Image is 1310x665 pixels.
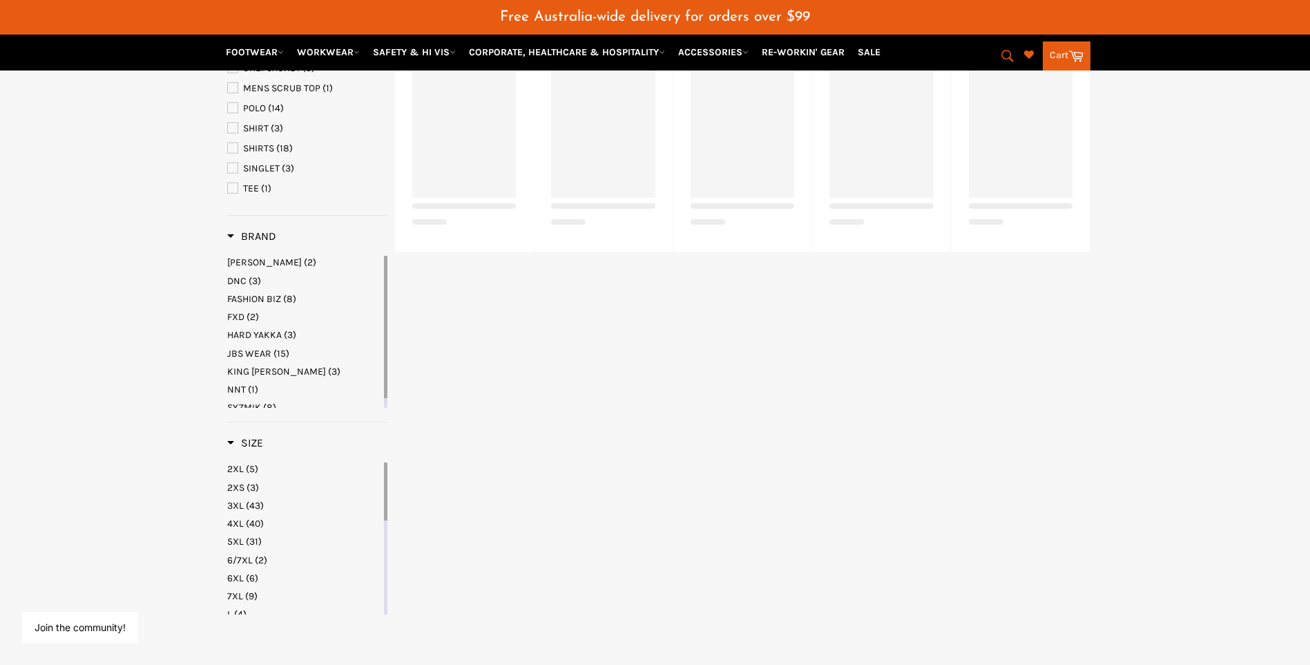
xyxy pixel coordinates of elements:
span: (1) [261,182,271,194]
span: POLO [243,102,266,114]
span: (4) [234,608,247,620]
span: (15) [273,348,289,359]
a: WORKWEAR [291,40,365,64]
span: (3) [284,329,296,341]
span: (2) [247,311,259,323]
span: FXD [227,311,244,323]
span: 6XL [227,572,244,584]
a: HARD YAKKA [227,328,381,341]
a: SHIRT [227,121,387,136]
span: 7XL [227,590,243,602]
span: (1) [322,82,333,94]
span: (40) [246,518,264,530]
a: 4XL [227,517,381,530]
span: (6) [246,572,258,584]
span: 4XL [227,518,244,530]
span: MENS SCRUB TOP [243,82,320,94]
span: (3) [271,122,283,134]
h3: Brand [227,230,276,243]
span: (3) [328,366,340,377]
span: NNT [227,384,246,395]
a: SHIRTS [227,141,387,156]
a: NNT [227,383,381,396]
span: 2XS [227,482,244,494]
span: HARD YAKKA [227,329,282,341]
span: (2) [304,256,316,268]
span: SHIRT [243,122,269,134]
a: SINGLET [227,161,387,176]
span: 6/7XL [227,554,253,566]
a: 2XS [227,481,381,494]
a: 5XL [227,535,381,548]
span: SYZMIK [227,402,261,413]
span: TEE [243,182,259,194]
span: (8) [283,293,296,305]
span: (3) [282,162,294,174]
a: Cart [1043,41,1090,71]
a: FOOTWEAR [220,40,289,64]
span: (2) [255,554,267,566]
span: (9) [245,590,258,602]
a: SYZMIK [227,401,381,414]
span: 3XL [227,500,244,512]
span: (5) [246,463,258,475]
a: L [227,608,381,621]
span: 5XL [227,536,244,547]
span: (31) [246,536,262,547]
a: MENS SCRUB TOP [227,81,387,96]
span: (3) [247,482,259,494]
a: FASHION BIZ [227,292,381,306]
a: SALE [852,40,886,64]
a: 6/7XL [227,554,381,567]
a: 6XL [227,572,381,585]
span: 2XL [227,463,244,475]
a: 7XL [227,590,381,603]
span: L [227,608,232,620]
span: Free Australia-wide delivery for orders over $99 [500,10,810,24]
a: ACCESSORIES [673,40,754,64]
span: (14) [268,102,284,114]
a: 3XL [227,499,381,512]
span: (43) [246,500,264,512]
span: JBS WEAR [227,348,271,359]
span: KING [PERSON_NAME] [227,366,326,377]
a: DNC [227,274,381,288]
span: SINGLET [243,162,280,174]
a: CORPORATE, HEALTHCARE & HOSPITALITY [463,40,671,64]
a: RE-WORKIN' GEAR [756,40,850,64]
span: (8) [263,402,276,413]
a: JBS WEAR [227,347,381,360]
a: KING GEE [227,365,381,378]
a: 2XL [227,462,381,476]
span: (3) [249,275,261,287]
a: POLO [227,101,387,116]
a: SAFETY & HI VIS [367,40,461,64]
span: Size [227,436,263,449]
a: BISLEY [227,256,381,269]
a: TEE [227,181,387,196]
button: Join the community! [35,621,126,633]
span: (18) [276,142,293,154]
span: DNC [227,275,247,287]
span: [PERSON_NAME] [227,256,302,268]
a: FXD [227,310,381,324]
span: Brand [227,230,276,243]
span: FASHION BIZ [227,293,281,305]
span: SHIRTS [243,142,274,154]
h3: Size [227,436,263,450]
span: (1) [248,384,258,395]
